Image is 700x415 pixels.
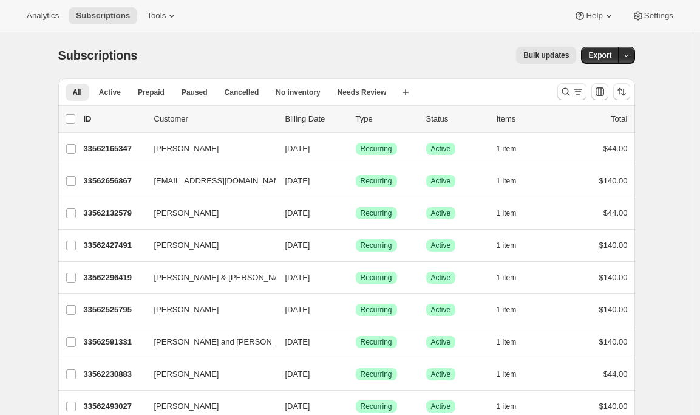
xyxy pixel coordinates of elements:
[84,366,628,383] div: 33562230883[PERSON_NAME][DATE]SuccessRecurringSuccessActive1 item$44.00
[644,11,673,21] span: Settings
[69,7,137,24] button: Subscriptions
[58,49,138,62] span: Subscriptions
[557,83,586,100] button: Search and filter results
[27,11,59,21] span: Analytics
[523,50,569,60] span: Bulk updates
[361,176,392,186] span: Recurring
[361,273,392,283] span: Recurring
[497,176,517,186] span: 1 item
[497,305,517,315] span: 1 item
[154,368,219,380] span: [PERSON_NAME]
[140,7,185,24] button: Tools
[276,87,320,97] span: No inventory
[154,175,288,187] span: [EMAIL_ADDRESS][DOMAIN_NAME]
[84,304,144,316] p: 33562525795
[285,305,310,314] span: [DATE]
[497,273,517,283] span: 1 item
[285,369,310,379] span: [DATE]
[599,337,628,346] span: $140.00
[84,398,628,415] div: 33562493027[PERSON_NAME][DATE]SuccessRecurringSuccessActive1 item$140.00
[497,237,530,254] button: 1 item
[84,334,628,351] div: 33562591331[PERSON_NAME] and [PERSON_NAME][DATE]SuccessRecurringSuccessActive1 item$140.00
[431,176,451,186] span: Active
[84,336,144,348] p: 33562591331
[497,173,530,190] button: 1 item
[84,237,628,254] div: 33562427491[PERSON_NAME][DATE]SuccessRecurringSuccessActive1 item$140.00
[84,400,144,413] p: 33562493027
[147,332,268,352] button: [PERSON_NAME] and [PERSON_NAME]
[147,300,268,320] button: [PERSON_NAME]
[285,241,310,250] span: [DATE]
[154,113,276,125] p: Customer
[285,402,310,411] span: [DATE]
[625,7,681,24] button: Settings
[84,140,628,157] div: 33562165347[PERSON_NAME][DATE]SuccessRecurringSuccessActive1 item$44.00
[431,241,451,250] span: Active
[497,208,517,218] span: 1 item
[147,11,166,21] span: Tools
[84,269,628,286] div: 33562296419[PERSON_NAME] & [PERSON_NAME][DATE]SuccessRecurringSuccessActive1 item$140.00
[431,208,451,218] span: Active
[19,7,66,24] button: Analytics
[361,369,392,379] span: Recurring
[431,273,451,283] span: Active
[431,337,451,347] span: Active
[147,236,268,255] button: [PERSON_NAME]
[599,176,628,185] span: $140.00
[599,273,628,282] span: $140.00
[285,144,310,153] span: [DATE]
[497,369,517,379] span: 1 item
[497,269,530,286] button: 1 item
[361,402,392,411] span: Recurring
[84,113,144,125] p: ID
[182,87,208,97] span: Paused
[84,205,628,222] div: 33562132579[PERSON_NAME][DATE]SuccessRecurringSuccessActive1 item$44.00
[599,305,628,314] span: $140.00
[154,336,302,348] span: [PERSON_NAME] and [PERSON_NAME]
[613,83,630,100] button: Sort the results
[84,368,144,380] p: 33562230883
[147,365,268,384] button: [PERSON_NAME]
[356,113,416,125] div: Type
[497,366,530,383] button: 1 item
[586,11,602,21] span: Help
[497,337,517,347] span: 1 item
[603,208,628,218] span: $44.00
[611,113,627,125] p: Total
[497,241,517,250] span: 1 item
[361,144,392,154] span: Recurring
[497,402,517,411] span: 1 item
[138,87,165,97] span: Prepaid
[497,113,557,125] div: Items
[285,113,346,125] p: Billing Date
[431,369,451,379] span: Active
[154,272,294,284] span: [PERSON_NAME] & [PERSON_NAME]
[84,173,628,190] div: 33562656867[EMAIL_ADDRESS][DOMAIN_NAME][DATE]SuccessRecurringSuccessActive1 item$140.00
[84,239,144,252] p: 33562427491
[361,241,392,250] span: Recurring
[516,47,576,64] button: Bulk updates
[147,171,268,191] button: [EMAIL_ADDRESS][DOMAIN_NAME]
[497,398,530,415] button: 1 item
[73,87,82,97] span: All
[603,369,628,379] span: $44.00
[599,241,628,250] span: $140.00
[361,305,392,315] span: Recurring
[147,139,268,159] button: [PERSON_NAME]
[497,144,517,154] span: 1 item
[154,400,219,413] span: [PERSON_NAME]
[497,205,530,222] button: 1 item
[285,176,310,185] span: [DATE]
[431,402,451,411] span: Active
[225,87,259,97] span: Cancelled
[99,87,121,97] span: Active
[154,239,219,252] span: [PERSON_NAME]
[84,175,144,187] p: 33562656867
[497,140,530,157] button: 1 item
[431,144,451,154] span: Active
[285,337,310,346] span: [DATE]
[147,268,268,287] button: [PERSON_NAME] & [PERSON_NAME]
[361,208,392,218] span: Recurring
[497,334,530,351] button: 1 item
[338,87,387,97] span: Needs Review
